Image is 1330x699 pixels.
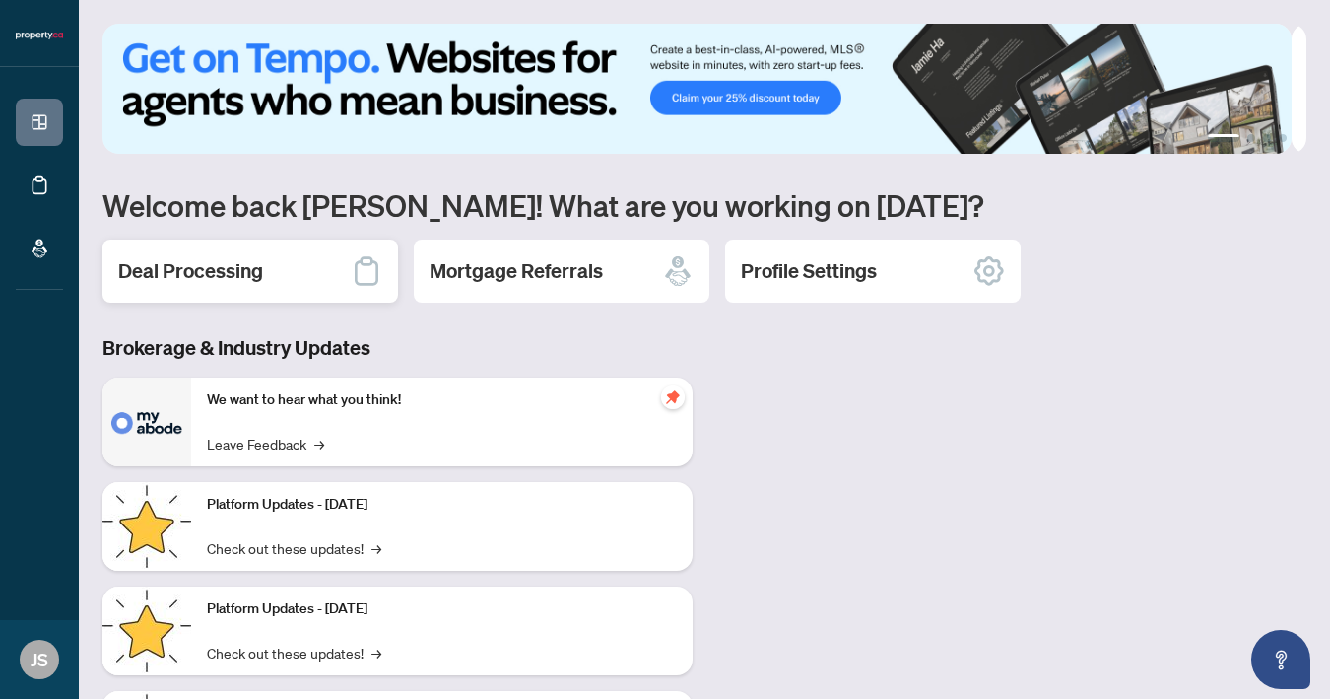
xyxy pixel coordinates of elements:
a: Check out these updates!→ [207,537,381,559]
button: 3 [1263,134,1271,142]
p: We want to hear what you think! [207,389,677,411]
h3: Brokerage & Industry Updates [102,334,693,362]
img: logo [16,30,63,41]
span: → [314,433,324,454]
h1: Welcome back [PERSON_NAME]! What are you working on [DATE]? [102,186,1306,224]
img: We want to hear what you think! [102,378,191,466]
button: 1 [1208,134,1239,142]
img: Slide 0 [102,24,1292,154]
p: Platform Updates - [DATE] [207,598,677,620]
span: JS [31,646,48,673]
h2: Deal Processing [118,257,263,285]
h2: Profile Settings [741,257,877,285]
span: → [371,537,381,559]
button: 2 [1247,134,1255,142]
h2: Mortgage Referrals [430,257,603,285]
button: Open asap [1251,630,1310,689]
a: Leave Feedback→ [207,433,324,454]
a: Check out these updates!→ [207,642,381,664]
span: → [371,642,381,664]
button: 4 [1279,134,1287,142]
img: Platform Updates - July 8, 2025 [102,587,191,675]
span: pushpin [661,385,685,409]
p: Platform Updates - [DATE] [207,494,677,516]
img: Platform Updates - July 21, 2025 [102,482,191,571]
